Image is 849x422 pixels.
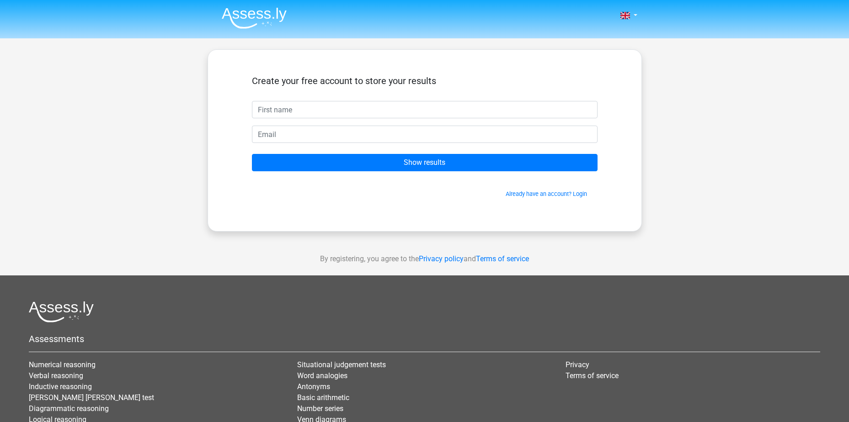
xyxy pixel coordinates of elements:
input: Email [252,126,598,143]
a: Terms of service [476,254,529,263]
a: Diagrammatic reasoning [29,404,109,413]
a: Antonyms [297,382,330,391]
input: First name [252,101,598,118]
a: Privacy policy [419,254,464,263]
a: Number series [297,404,343,413]
h5: Assessments [29,333,820,344]
a: Terms of service [566,371,619,380]
a: Verbal reasoning [29,371,83,380]
img: Assessly logo [29,301,94,322]
a: Situational judgement tests [297,360,386,369]
a: Numerical reasoning [29,360,96,369]
h5: Create your free account to store your results [252,75,598,86]
a: [PERSON_NAME] [PERSON_NAME] test [29,393,154,402]
a: Word analogies [297,371,347,380]
a: Inductive reasoning [29,382,92,391]
a: Privacy [566,360,589,369]
a: Already have an account? Login [506,190,587,197]
input: Show results [252,154,598,171]
img: Assessly [222,7,287,29]
a: Basic arithmetic [297,393,349,402]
